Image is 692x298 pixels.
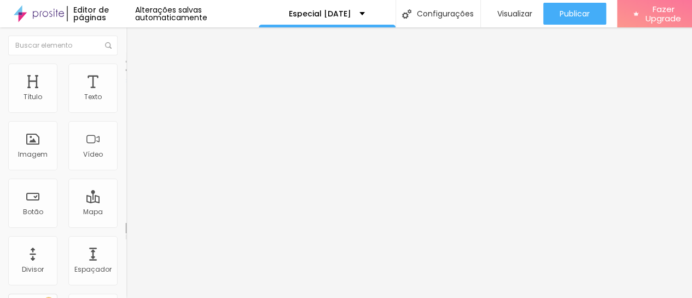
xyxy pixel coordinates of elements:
[74,266,112,273] div: Espaçador
[22,266,44,273] div: Divisor
[8,36,118,55] input: Buscar elemento
[481,3,543,25] button: Visualizar
[18,151,48,158] div: Imagem
[560,9,590,18] span: Publicar
[543,3,606,25] button: Publicar
[83,208,103,216] div: Mapa
[84,93,102,101] div: Texto
[289,10,351,18] p: Especial [DATE]
[135,6,259,21] div: Alterações salvas automaticamente
[83,151,103,158] div: Vídeo
[24,93,42,101] div: Título
[643,4,684,24] span: Fazer Upgrade
[105,42,112,49] img: Icone
[67,6,135,21] div: Editor de páginas
[23,208,43,216] div: Botão
[497,9,532,18] span: Visualizar
[402,9,411,19] img: Icone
